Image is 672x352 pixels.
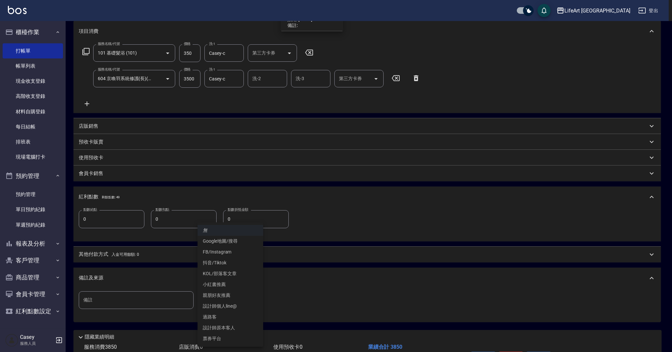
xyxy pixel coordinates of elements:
li: 票券平台 [198,333,263,344]
li: 設計師個人line@ [198,301,263,312]
li: KOL/部落客文章 [198,268,263,279]
li: 親朋好友推薦 [198,290,263,301]
li: FB/Instagram [198,247,263,257]
li: 設計師原本客人 [198,322,263,333]
li: Google地圖/搜尋 [198,236,263,247]
li: 小紅書推薦 [198,279,263,290]
em: 無 [203,227,207,234]
li: 抖音/Tiktok [198,257,263,268]
li: 過路客 [198,312,263,322]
